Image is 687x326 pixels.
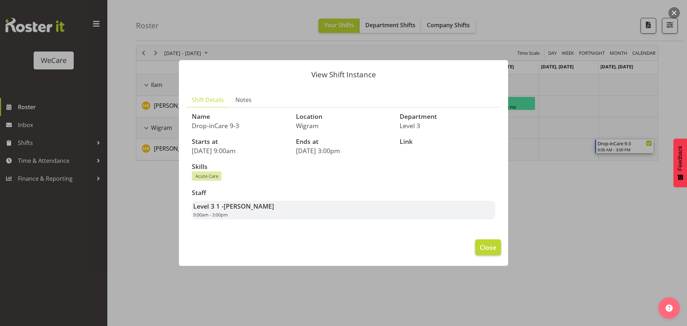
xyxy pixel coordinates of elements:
img: help-xxl-2.png [666,305,673,312]
strong: Level 3 1 - [193,202,274,210]
h3: Skills [192,163,495,170]
p: [DATE] 9:00am [192,147,287,155]
p: [DATE] 3:00pm [296,147,391,155]
span: [PERSON_NAME] [224,202,274,210]
p: Level 3 [400,122,495,130]
span: 9:00am - 3:00pm [193,211,228,218]
span: Close [480,243,496,252]
button: Feedback - Show survey [673,138,687,187]
h3: Staff [192,189,495,196]
button: Close [475,239,501,255]
span: Feedback [677,146,683,171]
h3: Ends at [296,138,391,145]
h3: Link [400,138,495,145]
h3: Department [400,113,495,120]
span: Notes [235,96,252,104]
span: Acute Care [195,173,218,180]
p: View Shift Instance [186,71,501,78]
span: Shift Details [192,96,224,104]
h3: Starts at [192,138,287,145]
p: Wigram [296,122,391,130]
h3: Location [296,113,391,120]
h3: Name [192,113,287,120]
p: Drop-inCare 9-3 [192,122,287,130]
